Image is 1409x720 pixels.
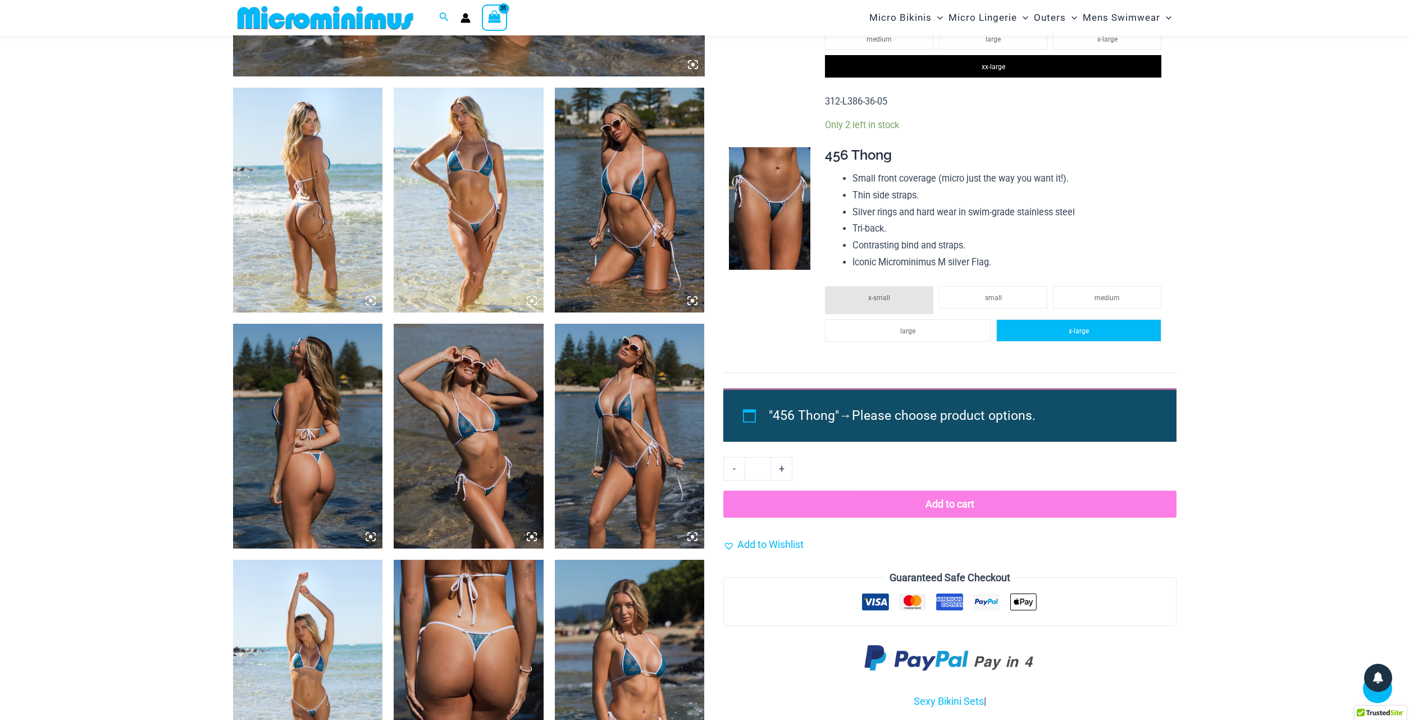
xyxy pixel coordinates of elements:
[852,237,1167,254] li: Contrasting bind and straps.
[914,695,984,707] a: Sexy Bikini Sets
[949,3,1017,32] span: Micro Lingerie
[852,170,1167,187] li: Small front coverage (micro just the way you want it!).
[852,220,1167,237] li: Tri-back.
[1034,3,1066,32] span: Outers
[1083,3,1160,32] span: Mens Swimwear
[233,88,383,313] img: Waves Breaking Ocean 312 Top 456 Bottom
[737,538,804,550] span: Add to Wishlist
[865,2,1177,34] nav: Site Navigation
[723,693,1176,710] p: |
[900,327,915,335] span: large
[1095,294,1120,302] span: medium
[825,93,1167,110] p: 312-L386-36-05
[852,408,1036,423] span: Please choose product options.
[233,5,418,30] img: MM SHOP LOGO FLAT
[825,319,990,342] li: large
[555,324,705,549] img: Waves Breaking Ocean 312 Top 456 Bottom
[825,147,892,163] span: 456 Thong
[769,408,839,423] span: "456 Thong"
[939,28,1047,50] li: large
[985,294,1002,302] span: small
[771,457,792,481] a: +
[233,324,383,549] img: Waves Breaking Ocean 312 Top 456 Bottom
[885,569,1015,586] legend: Guaranteed Safe Checkout
[867,3,946,32] a: Micro BikinisMenu ToggleMenu Toggle
[852,254,1167,271] li: Iconic Microminimus M silver Flag.
[986,35,1001,43] span: large
[939,286,1047,309] li: small
[723,457,745,481] a: -
[555,88,705,313] img: Waves Breaking Ocean 312 Top 456 Bottom
[769,403,1151,429] li: →
[729,147,810,270] img: Waves Breaking Ocean 456 Bottom
[1017,3,1028,32] span: Menu Toggle
[825,119,1167,131] p: Only 2 left in stock
[852,204,1167,221] li: Silver rings and hard wear in swim-grade stainless steel
[1031,3,1080,32] a: OutersMenu ToggleMenu Toggle
[1160,3,1171,32] span: Menu Toggle
[1066,3,1077,32] span: Menu Toggle
[825,55,1161,78] li: xx-large
[439,11,449,25] a: Search icon link
[1080,3,1174,32] a: Mens SwimwearMenu ToggleMenu Toggle
[1097,35,1118,43] span: x-large
[745,457,771,481] input: Product quantity
[867,35,892,43] span: medium
[1053,286,1161,309] li: medium
[482,4,508,30] a: View Shopping Cart, 31 items
[1069,327,1089,335] span: x-large
[946,3,1031,32] a: Micro LingerieMenu ToggleMenu Toggle
[996,319,1161,342] li: x-large
[723,491,1176,518] button: Add to cart
[394,88,544,313] img: Waves Breaking Ocean 312 Top 456 Bottom
[869,3,932,32] span: Micro Bikinis
[982,63,1005,71] span: xx-large
[1053,28,1161,50] li: x-large
[460,13,471,23] a: Account icon link
[932,3,943,32] span: Menu Toggle
[723,536,804,553] a: Add to Wishlist
[825,286,933,314] li: x-small
[852,187,1167,204] li: Thin side straps.
[394,324,544,549] img: Waves Breaking Ocean 312 Top 456 Bottom
[868,294,890,302] span: x-small
[825,28,933,50] li: medium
